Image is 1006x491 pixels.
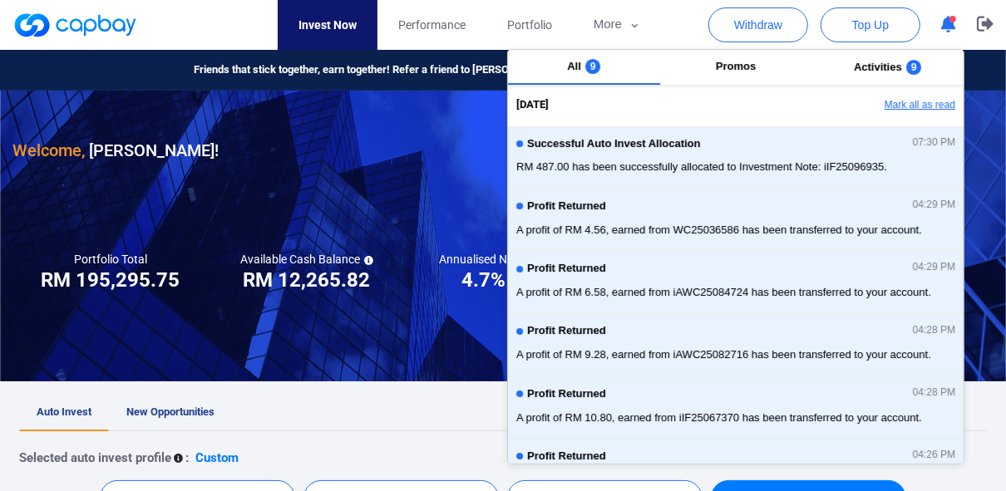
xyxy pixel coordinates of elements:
span: Top Up [852,17,889,33]
span: 04:28 PM [913,325,955,336]
span: A profit of RM 9.28, earned from iAWC25082716 has been transferred to your account. [516,346,955,363]
span: All [567,60,581,72]
span: 9 [585,59,601,74]
span: Profit Returned [527,263,606,275]
h3: RM 12,265.82 [244,267,371,293]
span: Profit Returned [527,200,606,213]
span: New Opportunities [126,405,215,418]
span: [DATE] [516,96,549,114]
p: : [185,448,189,468]
span: 9 [906,60,922,75]
button: All9 [508,50,660,85]
span: A profit of RM 10.80, earned from iIF25067370 has been transferred to your account. [516,410,955,426]
span: Performance [398,16,466,34]
button: Profit Returned04:29 PMA profit of RM 4.56, earned from WC25036586 has been transferred to your a... [508,189,964,251]
span: Welcome, [12,140,85,160]
span: Activities [854,61,902,73]
span: Profit Returned [527,325,606,337]
button: Withdraw [708,7,808,42]
button: Profit Returned04:28 PMA profit of RM 10.80, earned from iIF25067370 has been transferred to your... [508,376,964,439]
p: Custom [195,448,239,468]
p: Selected auto invest profile [19,448,171,468]
span: Profit Returned [527,450,606,463]
span: 04:29 PM [913,199,955,211]
span: 07:30 PM [913,137,955,149]
h3: 4.7% p.a. [461,267,545,293]
h3: [PERSON_NAME] ! [12,137,219,164]
span: Friends that stick together, earn together! Refer a friend to [PERSON_NAME] and earn referral rew... [194,61,706,79]
button: Successful Auto Invest Allocation07:30 PMRM 487.00 has been successfully allocated to Investment ... [508,126,964,189]
span: A profit of RM 6.58, earned from iAWC25084724 has been transferred to your account. [516,284,955,301]
button: Activities9 [811,50,964,85]
span: Portfolio [507,16,552,34]
button: Mark all as read [785,91,964,120]
span: 04:29 PM [913,262,955,273]
button: Profit Returned04:29 PMA profit of RM 6.58, earned from iAWC25084724 has been transferred to your... [508,251,964,313]
span: Promos [716,60,756,72]
span: 04:26 PM [913,449,955,461]
span: 04:28 PM [913,387,955,399]
button: Top Up [821,7,920,42]
h5: Annualised Net Return [439,252,567,267]
h3: RM 195,295.75 [42,267,180,293]
h5: Portfolio Total [74,252,147,267]
button: Profit Returned04:28 PMA profit of RM 9.28, earned from iAWC25082716 has been transferred to your... [508,314,964,376]
span: Auto Invest [37,405,91,418]
span: RM 487.00 has been successfully allocated to Investment Note: iIF25096935. [516,159,955,175]
span: Profit Returned [527,388,606,400]
span: A profit of RM 4.56, earned from WC25036586 has been transferred to your account. [516,222,955,238]
span: Successful Auto Invest Allocation [527,138,701,150]
button: Promos [660,50,812,85]
h5: Available Cash Balance [241,252,373,267]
